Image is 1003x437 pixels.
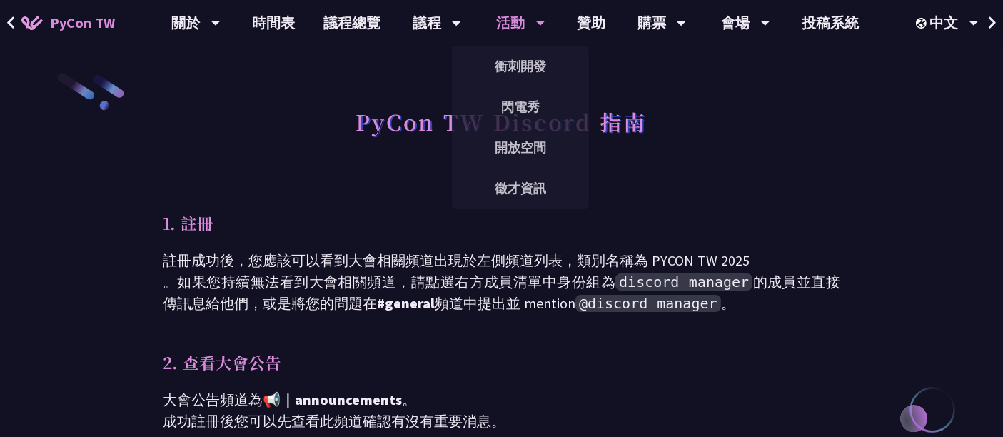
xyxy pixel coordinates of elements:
p: 2. 查看大會公告 [163,350,840,375]
img: Locale Icon [916,18,930,29]
p: 大會公告頻道為 。 成功註冊後您可以先查看此頻道確認有沒有重要消息。 [163,389,840,432]
span: #general [377,294,435,312]
a: 開放空間 [452,131,589,164]
p: 1. 註冊 [163,211,840,236]
span: @discord manager [575,295,721,312]
a: 徵才資訊 [452,171,589,205]
h1: PyCon TW Discord 指南 [356,100,647,143]
a: PyCon TW [7,5,129,41]
span: 📢｜announcements [263,391,402,408]
a: 衝刺開發 [452,49,589,83]
p: 註冊成功後，您應該可以看到大會相關頻道出現於左側頻道列表，類別名稱為 PYCON TW 2025 。如果您持續無法看到大會相關頻道，請點選右方成員清單中身份組為 的成員並直接傳訊息給他們，或是將... [163,250,840,314]
img: Home icon of PyCon TW 2025 [21,16,43,30]
span: discord manager [615,273,752,291]
span: PyCon TW [50,12,115,34]
a: 閃電秀 [452,90,589,124]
